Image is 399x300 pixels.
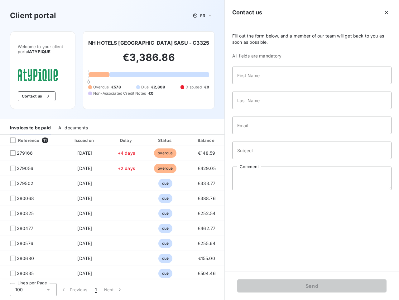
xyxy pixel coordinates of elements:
[151,84,165,90] span: €2,809
[15,287,23,293] span: 100
[109,137,144,143] div: Delay
[200,13,205,18] span: FR
[158,179,172,188] span: due
[111,84,121,90] span: €578
[77,241,92,246] span: [DATE]
[237,279,387,292] button: Send
[198,211,215,216] span: €252.54
[77,256,92,261] span: [DATE]
[17,150,33,156] span: 279166
[17,195,34,202] span: 280068
[57,283,91,296] button: Previous
[77,211,92,216] span: [DATE]
[147,137,184,143] div: Status
[198,196,216,201] span: €388.76
[198,181,215,186] span: €333.77
[198,241,215,246] span: €255.64
[95,287,97,293] span: 1
[232,33,392,45] span: Fill out the form below, and a member of our team will get back to you as soon as possible.
[29,49,50,54] span: ATYPIQUE
[232,67,392,84] input: placeholder
[232,142,392,159] input: placeholder
[10,121,51,134] div: Invoices to be paid
[154,148,176,158] span: overdue
[148,91,153,96] span: €0
[77,181,92,186] span: [DATE]
[198,226,215,231] span: €462.77
[158,269,172,278] span: due
[5,137,39,143] div: Reference
[18,91,55,101] button: Contact us
[17,210,34,217] span: 280325
[17,270,34,277] span: 280835
[17,165,33,172] span: 279056
[42,137,48,143] span: 11
[17,225,33,232] span: 280477
[198,150,215,156] span: €148.59
[17,255,34,262] span: 280680
[100,283,127,296] button: Next
[154,164,176,173] span: overdue
[198,166,216,171] span: €429.05
[141,84,148,90] span: Due
[93,84,109,90] span: Overdue
[77,196,92,201] span: [DATE]
[204,84,209,90] span: €0
[232,8,262,17] h5: Contact us
[198,271,216,276] span: €504.46
[185,84,201,90] span: Disputed
[232,117,392,134] input: placeholder
[87,79,90,84] span: 0
[10,10,56,21] h3: Client portal
[198,256,215,261] span: €155.00
[158,209,172,218] span: due
[77,226,92,231] span: [DATE]
[186,137,227,143] div: Balance
[118,150,135,156] span: +4 days
[158,194,172,203] span: due
[88,51,209,70] h2: €3,386.86
[77,271,92,276] span: [DATE]
[18,44,68,54] span: Welcome to your client portal
[17,180,33,187] span: 279502
[58,121,88,134] div: All documents
[77,166,92,171] span: [DATE]
[77,150,92,156] span: [DATE]
[118,166,135,171] span: +2 days
[158,239,172,248] span: due
[18,69,58,81] img: Company logo
[232,92,392,109] input: placeholder
[232,53,392,59] span: All fields are mandatory
[63,137,106,143] div: Issued on
[158,224,172,233] span: due
[88,39,209,47] h6: NH HOTELS [GEOGRAPHIC_DATA] SASU - C3325
[93,91,146,96] span: Non-Associated Credit Notes
[91,283,100,296] button: 1
[17,240,33,247] span: 280576
[158,254,172,263] span: due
